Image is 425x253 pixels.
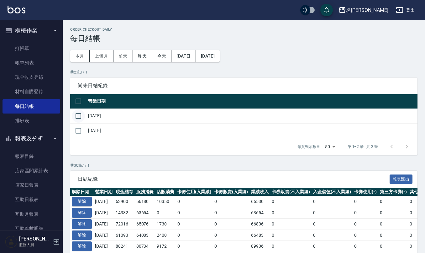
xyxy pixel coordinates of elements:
[176,196,213,207] td: 0
[3,114,60,128] a: 排班表
[93,196,114,207] td: [DATE]
[70,34,417,43] h3: 每日結帳
[70,163,417,168] p: 共 30 筆, 1 / 1
[72,208,92,218] button: 解除
[249,196,270,207] td: 66530
[297,144,320,149] p: 每頁顯示數量
[5,235,18,248] img: Person
[213,196,250,207] td: 0
[176,230,213,241] td: 0
[378,218,408,230] td: 0
[78,83,410,89] span: 尚未日結紀錄
[155,230,176,241] td: 2400
[87,109,417,123] td: [DATE]
[270,241,312,252] td: 0
[8,6,25,13] img: Logo
[171,50,196,62] button: [DATE]
[155,196,176,207] td: 10350
[3,41,60,56] a: 打帳單
[323,138,338,155] div: 50
[213,188,250,196] th: 卡券販賣(入業績)
[353,241,378,252] td: 0
[135,230,155,241] td: 64083
[3,149,60,164] a: 報表目錄
[93,188,114,196] th: 營業日期
[390,176,413,182] a: 報表匯出
[72,219,92,229] button: 解除
[213,241,250,252] td: 0
[312,230,353,241] td: 0
[213,207,250,219] td: 0
[114,207,135,219] td: 14382
[114,230,135,241] td: 61093
[270,196,312,207] td: 0
[19,236,51,242] h5: [PERSON_NAME]
[378,230,408,241] td: 0
[336,4,391,17] button: 名[PERSON_NAME]
[155,188,176,196] th: 店販消費
[312,218,353,230] td: 0
[312,207,353,219] td: 0
[213,230,250,241] td: 0
[133,50,152,62] button: 昨天
[72,197,92,206] button: 解除
[93,230,114,241] td: [DATE]
[135,188,155,196] th: 服務消費
[213,218,250,230] td: 0
[87,123,417,138] td: [DATE]
[312,188,353,196] th: 入金儲值(不入業績)
[3,130,60,147] button: 報表及分析
[320,4,333,16] button: save
[155,218,176,230] td: 1730
[3,192,60,207] a: 互助日報表
[378,188,408,196] th: 第三方卡券(-)
[72,230,92,240] button: 解除
[90,50,113,62] button: 上個月
[93,207,114,219] td: [DATE]
[3,23,60,39] button: 櫃檯作業
[87,94,417,109] th: 營業日期
[135,196,155,207] td: 56180
[378,241,408,252] td: 0
[270,188,312,196] th: 卡券販賣(不入業績)
[393,4,417,16] button: 登出
[93,241,114,252] td: [DATE]
[3,221,60,236] a: 互助點數明細
[353,218,378,230] td: 0
[249,188,270,196] th: 業績收入
[390,175,413,184] button: 報表匯出
[113,50,133,62] button: 前天
[19,242,51,248] p: 服務人員
[155,241,176,252] td: 9172
[348,144,378,149] p: 第 1–2 筆 共 2 筆
[312,241,353,252] td: 0
[72,241,92,251] button: 解除
[114,188,135,196] th: 現金結存
[135,207,155,219] td: 63654
[270,207,312,219] td: 0
[93,218,114,230] td: [DATE]
[378,196,408,207] td: 0
[70,188,93,196] th: 解除日結
[114,196,135,207] td: 63900
[176,207,213,219] td: 0
[176,188,213,196] th: 卡券使用(入業績)
[249,241,270,252] td: 89906
[270,218,312,230] td: 0
[70,28,417,32] h2: Order checkout daily
[135,218,155,230] td: 65076
[70,50,90,62] button: 本月
[249,218,270,230] td: 66806
[249,207,270,219] td: 63654
[353,196,378,207] td: 0
[176,218,213,230] td: 0
[114,218,135,230] td: 72016
[353,188,378,196] th: 卡券使用(-)
[312,196,353,207] td: 0
[353,230,378,241] td: 0
[3,99,60,114] a: 每日結帳
[270,230,312,241] td: 0
[114,241,135,252] td: 88241
[3,84,60,99] a: 材料自購登錄
[152,50,172,62] button: 今天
